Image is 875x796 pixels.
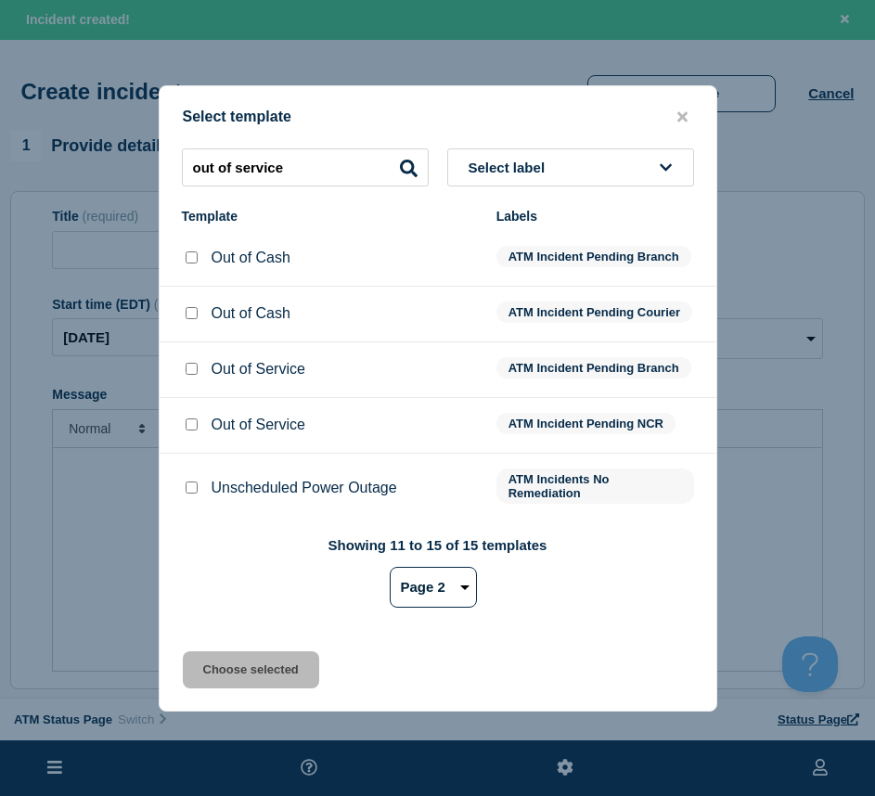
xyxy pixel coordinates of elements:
div: Template [182,209,478,224]
input: Out of Cash checkbox [186,251,198,263]
div: Labels [496,209,694,224]
p: Unscheduled Power Outage [212,480,397,496]
input: Out of Service checkbox [186,418,198,430]
input: Out of Service checkbox [186,363,198,375]
div: Select template [160,109,716,126]
span: ATM Incidents No Remediation [496,469,694,504]
span: Select label [469,160,553,175]
button: Select label [447,148,694,186]
button: Choose selected [183,651,319,688]
p: Out of Service [212,417,305,433]
p: Showing 11 to 15 of 15 templates [328,537,547,553]
span: ATM Incident Pending Branch [496,246,691,267]
span: ATM Incident Pending NCR [496,413,676,434]
input: Unscheduled Power Outage checkbox [186,481,198,494]
input: Out of Cash checkbox [186,307,198,319]
span: ATM Incident Pending Branch [496,357,691,379]
p: Out of Service [212,361,305,378]
input: Search templates & labels [182,148,429,186]
p: Out of Cash [212,250,290,266]
button: close button [672,109,693,126]
span: ATM Incident Pending Courier [496,302,692,323]
p: Out of Cash [212,305,290,322]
